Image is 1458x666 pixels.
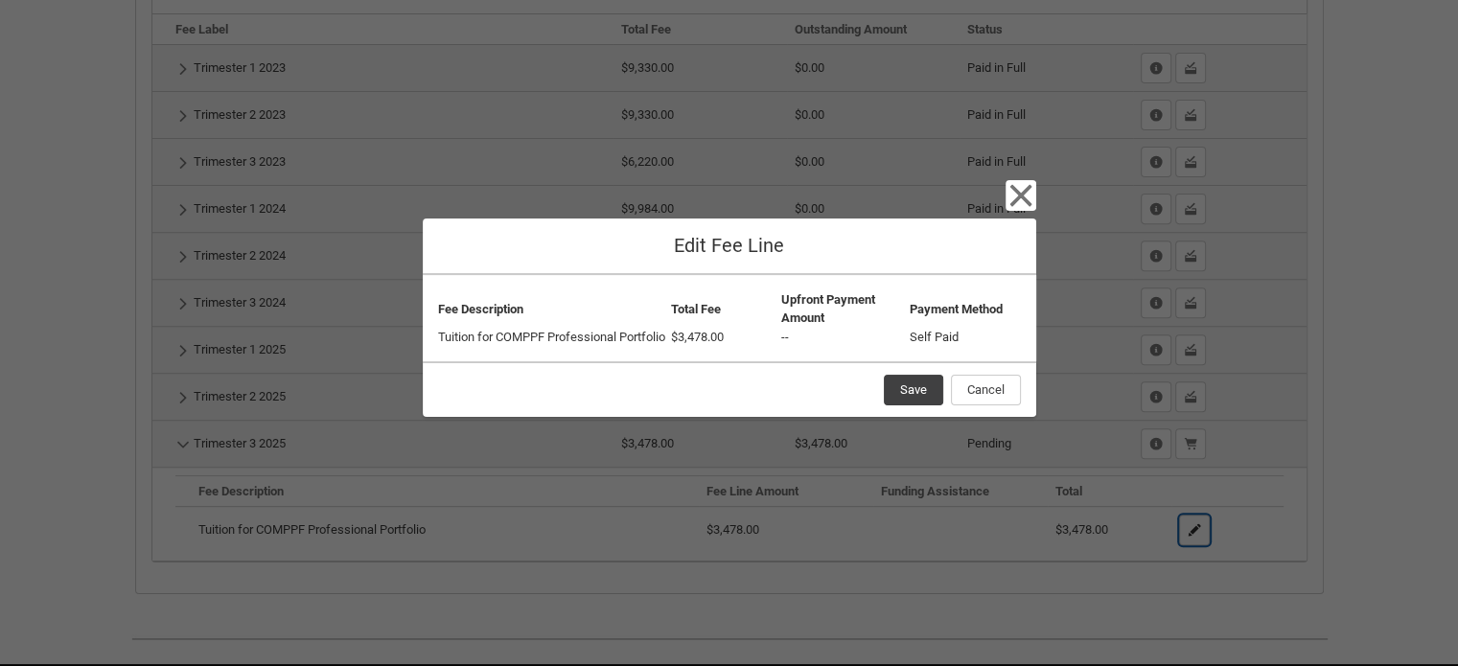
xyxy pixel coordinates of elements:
b: Fee Description [438,302,523,316]
span: Edit Fee Line [674,234,784,257]
lightning-formatted-number: $3,478.00 [671,330,724,344]
b: Payment Method [910,302,1003,316]
button: Save [884,375,943,405]
b: Upfront Payment Amount [781,292,875,326]
b: Total Fee [671,302,721,316]
button: Close [1006,180,1036,211]
td: Self Paid [910,328,1021,347]
button: Cancel [951,375,1021,405]
td: -- [781,328,892,347]
td: Tuition for COMPPF Professional Portfolio [438,328,671,347]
